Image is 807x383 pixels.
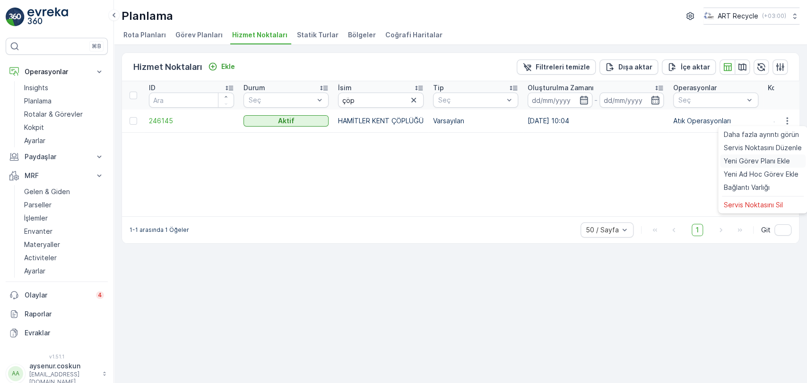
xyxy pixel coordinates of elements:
[720,128,806,141] a: Daha fazla ayrıntı görün
[24,200,52,210] p: Parseller
[599,93,664,108] input: dd/mm/yyyy
[8,366,23,381] div: AA
[24,123,44,132] p: Kokpit
[338,93,424,108] input: Ara
[681,62,710,72] p: İçe aktar
[692,224,703,236] span: 1
[385,30,443,40] span: Coğrafi Haritalar
[678,95,744,105] p: Seç
[243,115,329,127] button: Aktif
[536,62,590,72] p: Filtreleri temizle
[528,93,592,108] input: dd/mm/yyyy
[673,83,717,93] p: Operasyonlar
[25,152,89,162] p: Paydaşlar
[703,8,799,25] button: ART Recycle(+03:00)
[98,291,102,299] p: 4
[720,168,806,181] a: Yeni Ad Hoc Görev Ekle
[20,225,108,238] a: Envanter
[243,83,265,93] p: Durum
[20,134,108,147] a: Ayarlar
[768,83,807,93] p: Koordinatlar
[204,61,239,72] button: Ekle
[29,361,97,371] p: aysenur.coskun
[6,305,108,323] a: Raporlar
[6,8,25,26] img: logo
[121,9,173,24] p: Planlama
[724,200,783,210] span: Servis Noktasını Sil
[221,62,235,71] p: Ekle
[149,93,234,108] input: Ara
[24,266,45,276] p: Ayarlar
[149,116,234,126] a: 246145
[528,83,594,93] p: Oluşturulma Zamanı
[24,136,45,145] p: Ayarlar
[149,83,156,93] p: ID
[249,95,314,105] p: Seç
[24,187,70,196] p: Gelen & Giden
[24,227,52,236] p: Envanter
[232,30,287,40] span: Hizmet Noktaları
[718,11,758,21] p: ART Recycle
[24,240,60,249] p: Materyaller
[20,81,108,94] a: Insights
[433,116,518,126] p: Varsayılan
[20,121,108,134] a: Kokpit
[720,154,806,168] a: Yeni Görev Planı Ekle
[6,323,108,342] a: Evraklar
[438,95,503,105] p: Seç
[517,60,596,75] button: Filtreleri temizle
[761,225,771,235] span: Git
[6,286,108,305] a: Olaylar4
[130,226,189,234] p: 1-1 arasında 1 Öğeler
[20,251,108,264] a: Activiteler
[433,83,444,93] p: Tip
[724,130,799,139] span: Daha fazla ayrıntı görün
[348,30,376,40] span: Bölgeler
[6,147,108,166] button: Paydaşlar
[720,141,806,154] a: Servis Noktasını Düzenle
[6,62,108,81] button: Operasyonlar
[25,290,90,300] p: Olaylar
[724,183,770,192] span: Bağlantı Varlığı
[130,117,137,125] div: Toggle Row Selected
[724,156,790,166] span: Yeni Görev Planı Ekle
[724,143,802,153] span: Servis Noktasını Düzenle
[25,171,89,180] p: MRF
[703,11,714,21] img: image_23.png
[762,12,786,20] p: ( +03:00 )
[20,185,108,198] a: Gelen & Giden
[25,309,104,319] p: Raporlar
[25,328,104,338] p: Evraklar
[123,30,166,40] span: Rota Planları
[24,110,83,119] p: Rotalar & Görevler
[523,110,668,132] td: [DATE] 10:04
[20,264,108,278] a: Ayarlar
[338,116,424,126] p: HAMİTLER KENT ÇÖPLÜĞÜ
[175,30,223,40] span: Görev Planları
[20,212,108,225] a: İşlemler
[24,253,57,263] p: Activiteler
[133,60,202,74] p: Hizmet Noktaları
[338,83,352,93] p: İsim
[27,8,68,26] img: logo_light-DOdMpM7g.png
[20,108,108,121] a: Rotalar & Görevler
[6,166,108,185] button: MRF
[662,60,716,75] button: İçe aktar
[278,116,295,126] p: Aktif
[297,30,338,40] span: Statik Turlar
[92,43,101,50] p: ⌘B
[24,96,52,106] p: Planlama
[724,170,798,179] span: Yeni Ad Hoc Görev Ekle
[20,94,108,108] a: Planlama
[20,198,108,212] a: Parseller
[673,116,758,126] p: Atık Operasyonları
[25,67,89,77] p: Operasyonlar
[24,213,48,223] p: İşlemler
[599,60,658,75] button: Dışa aktar
[20,238,108,251] a: Materyaller
[618,62,652,72] p: Dışa aktar
[24,83,48,93] p: Insights
[594,94,598,106] p: -
[6,354,108,359] span: v 1.51.1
